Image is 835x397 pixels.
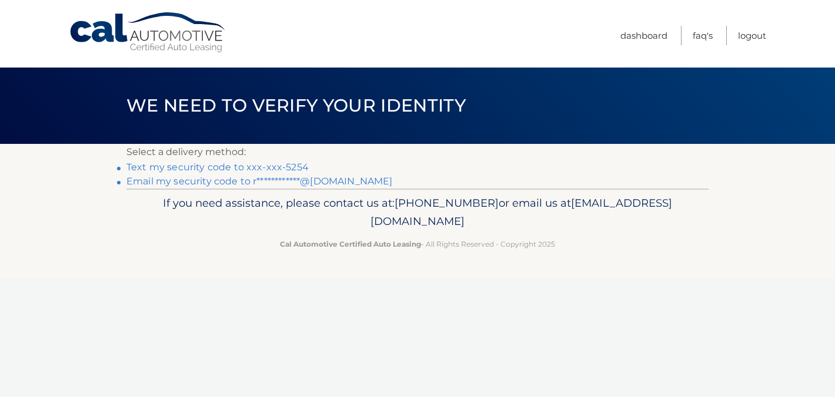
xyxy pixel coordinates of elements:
[126,144,709,160] p: Select a delivery method:
[620,26,667,45] a: Dashboard
[126,162,309,173] a: Text my security code to xxx-xxx-5254
[280,240,421,248] strong: Cal Automotive Certified Auto Leasing
[134,194,701,231] p: If you need assistance, please contact us at: or email us at
[738,26,766,45] a: Logout
[693,26,713,45] a: FAQ's
[134,238,701,250] p: - All Rights Reserved - Copyright 2025
[395,196,499,210] span: [PHONE_NUMBER]
[69,12,228,53] a: Cal Automotive
[126,95,466,116] span: We need to verify your identity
